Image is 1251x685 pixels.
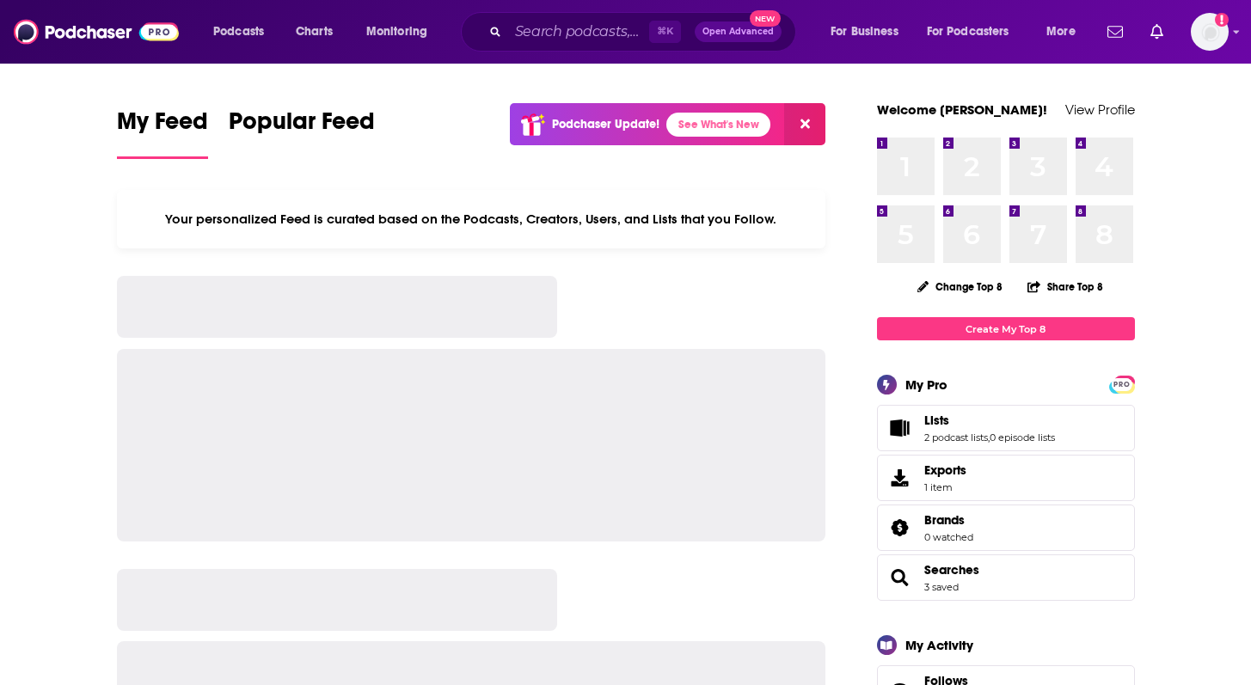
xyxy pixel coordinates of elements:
span: Charts [296,20,333,44]
span: 1 item [924,481,966,493]
img: User Profile [1191,13,1229,51]
a: View Profile [1065,101,1135,118]
a: Welcome [PERSON_NAME]! [877,101,1047,118]
span: Podcasts [213,20,264,44]
a: Popular Feed [229,107,375,159]
span: New [750,10,781,27]
button: open menu [354,18,450,46]
div: My Pro [905,376,947,393]
span: For Business [831,20,898,44]
button: Change Top 8 [907,276,1014,297]
span: ⌘ K [649,21,681,43]
div: My Activity [905,637,973,653]
span: Monitoring [366,20,427,44]
span: Exports [883,466,917,490]
button: Show profile menu [1191,13,1229,51]
button: open menu [916,18,1034,46]
span: Lists [924,413,949,428]
span: For Podcasters [927,20,1009,44]
span: , [988,431,990,443]
a: Brands [924,512,973,528]
span: Brands [924,512,965,528]
button: open menu [819,18,920,46]
img: Podchaser - Follow, Share and Rate Podcasts [14,15,179,48]
a: 2 podcast lists [924,431,988,443]
a: Lists [883,416,917,440]
a: Brands [883,516,917,540]
a: My Feed [117,107,208,159]
a: Searches [924,562,979,578]
a: Exports [877,455,1135,501]
div: Your personalized Feed is curated based on the Podcasts, Creators, Users, and Lists that you Follow. [117,190,826,248]
span: Exports [924,462,966,478]
button: Open AdvancedNew [695,21,782,42]
button: open menu [1034,18,1097,46]
a: 3 saved [924,581,959,593]
span: Popular Feed [229,107,375,146]
a: Show notifications dropdown [1101,17,1130,46]
button: Share Top 8 [1027,270,1104,303]
a: See What's New [666,113,770,137]
svg: Add a profile image [1215,13,1229,27]
div: Search podcasts, credits, & more... [477,12,813,52]
span: Lists [877,405,1135,451]
a: 0 episode lists [990,431,1055,443]
p: Podchaser Update! [552,117,659,131]
a: 0 watched [924,531,973,543]
span: My Feed [117,107,208,146]
span: Searches [877,554,1135,601]
a: PRO [1112,377,1132,390]
a: Charts [285,18,343,46]
input: Search podcasts, credits, & more... [508,18,649,46]
a: Show notifications dropdown [1144,17,1170,46]
span: More [1046,20,1076,44]
button: open menu [201,18,286,46]
a: Searches [883,566,917,590]
span: Logged in as TrevorC [1191,13,1229,51]
a: Create My Top 8 [877,317,1135,340]
span: Brands [877,505,1135,551]
a: Lists [924,413,1055,428]
span: PRO [1112,378,1132,391]
span: Open Advanced [702,28,774,36]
